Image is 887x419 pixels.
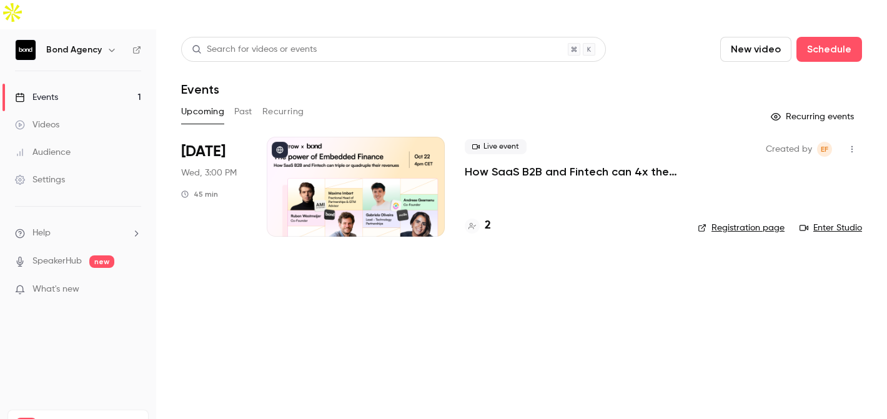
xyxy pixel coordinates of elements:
[262,102,304,122] button: Recurring
[192,43,317,56] div: Search for videos or events
[32,227,51,240] span: Help
[181,82,219,97] h1: Events
[181,189,218,199] div: 45 min
[15,174,65,186] div: Settings
[485,217,491,234] h4: 2
[89,255,114,268] span: new
[32,283,79,296] span: What's new
[465,164,678,179] a: How SaaS B2B and Fintech can 4x their revenues with Embedded Finance
[46,44,102,56] h6: Bond Agency
[181,142,225,162] span: [DATE]
[720,37,791,62] button: New video
[465,139,527,154] span: Live event
[234,102,252,122] button: Past
[800,222,862,234] a: Enter Studio
[181,167,237,179] span: Wed, 3:00 PM
[16,40,36,60] img: Bond Agency
[821,142,828,157] span: EF
[15,91,58,104] div: Events
[15,119,59,131] div: Videos
[698,222,785,234] a: Registration page
[817,142,832,157] span: Eva Fayemi
[765,107,862,127] button: Recurring events
[181,102,224,122] button: Upcoming
[15,227,141,240] li: help-dropdown-opener
[32,255,82,268] a: SpeakerHub
[796,37,862,62] button: Schedule
[766,142,812,157] span: Created by
[181,137,247,237] div: Oct 22 Wed, 3:00 PM (Europe/Lisbon)
[15,146,71,159] div: Audience
[465,217,491,234] a: 2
